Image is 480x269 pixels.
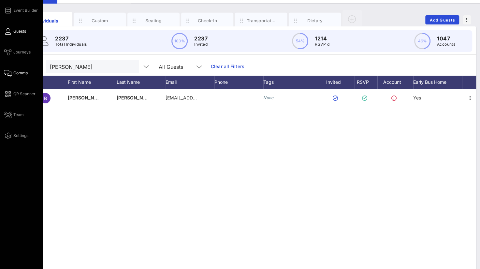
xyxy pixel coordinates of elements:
span: Journeys [13,49,31,55]
a: Event Builder [4,7,38,14]
div: All Guests [159,64,183,70]
span: QR Scanner [13,91,36,97]
span: [PERSON_NAME] [68,95,106,100]
div: Seating [139,18,168,24]
span: Add Guests [429,18,455,22]
div: Dietary [300,18,329,24]
span: Yes [413,95,421,100]
a: Guests [4,27,26,35]
a: QR Scanner [4,90,36,98]
span: Event Builder [13,7,38,13]
div: All Guests [155,60,207,73]
div: Phone [214,76,263,89]
a: Journeys [4,48,31,56]
p: Total Individuals [55,41,87,48]
div: Transportation [247,18,276,24]
p: 1214 [315,35,329,42]
div: RSVP [355,76,377,89]
i: None [263,95,274,100]
span: B [44,96,47,101]
span: Team [13,112,24,118]
div: Individuals [32,17,61,24]
a: Comms [4,69,28,77]
span: [EMAIL_ADDRESS][DOMAIN_NAME] [166,95,244,100]
span: [PERSON_NAME] [117,95,155,100]
a: Team [4,111,24,119]
span: Guests [13,28,26,34]
p: 2237 [194,35,208,42]
div: Account [377,76,413,89]
a: Clear all Filters [211,63,244,70]
div: First Name [68,76,117,89]
div: Custom [85,18,114,24]
p: Accounts [437,41,455,48]
p: Invited [194,41,208,48]
p: RSVP`d [315,41,329,48]
div: Early Bus Home [413,76,462,89]
div: Last Name [117,76,166,89]
p: 2237 [55,35,87,42]
span: Settings [13,133,28,139]
div: Tags [263,76,319,89]
div: Invited [319,76,355,89]
button: Add Guests [425,15,459,24]
span: Comms [13,70,28,76]
div: Check-In [193,18,222,24]
a: Settings [4,132,28,140]
div: Email [166,76,214,89]
p: 1047 [437,35,455,42]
